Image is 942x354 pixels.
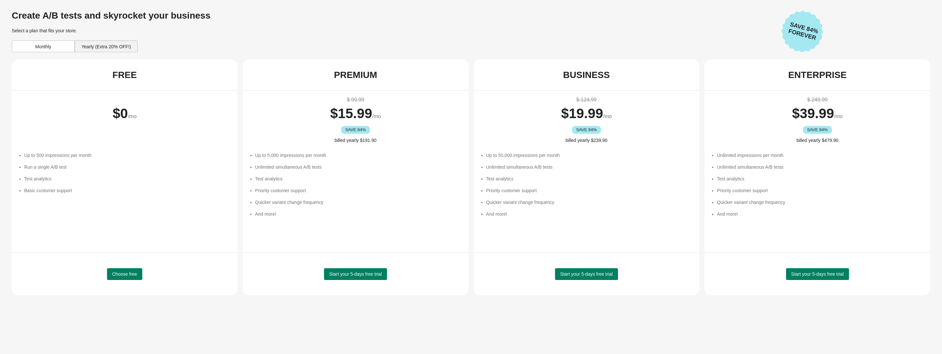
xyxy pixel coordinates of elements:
[486,211,693,217] li: And more!
[717,152,924,159] li: Unlimited impressions per month
[834,114,843,119] span: /mo
[560,271,613,277] span: Start your 5-days free trial
[107,268,142,280] button: Choose free
[330,106,372,121] span: $ 15.99
[249,137,462,144] div: billed yearly $191.90
[486,164,693,170] li: Unlimited simultaneous A/B tests
[249,96,462,104] div: $ 99.99
[480,137,693,144] div: billed yearly $239.90
[113,70,137,80] div: FREE
[12,10,776,21] div: Create A/B tests and skyrocket your business
[75,40,138,52] div: Yearly (Extra 20% OFF!)
[255,187,462,194] li: Priority customer support
[255,211,462,217] li: And more!
[572,126,601,134] div: SAVE 84%
[717,199,924,206] li: Quicker variant change frequency
[334,70,377,80] div: PREMIUM
[255,164,462,170] li: Unlimited simultaneous A/B tests
[711,137,924,144] div: billed yearly $479.90
[803,126,832,134] div: SAVE 84%
[486,176,693,182] li: Test analytics
[112,271,137,277] span: Choose free
[791,271,844,277] span: Start your 5-days free trial
[341,126,370,134] div: SAVE 84%
[783,20,823,43] span: Save 84% Forever
[480,96,693,104] div: $ 124.99
[255,152,462,159] li: Up to 5,000 impressions per month
[561,106,603,121] span: $ 19.99
[24,176,231,182] li: Test analytics
[24,187,231,194] li: Basic customer support
[12,40,75,52] div: Monthly
[12,27,776,34] div: Select a plan that fits your store.
[128,114,137,119] span: /mo
[486,199,693,206] li: Quicker variant change frequency
[372,114,381,119] span: /mo
[324,268,387,280] button: Start your 5-days free trial
[329,271,382,277] span: Start your 5-days free trial
[711,96,924,104] div: $ 249.99
[792,106,834,121] span: $ 39.99
[24,164,231,170] li: Run a single A/B test
[717,164,924,170] li: Unlimited simultaneous A/B tests
[255,199,462,206] li: Quicker variant change frequency
[717,176,924,182] li: Test analytics
[563,70,610,80] div: BUSINESS
[24,152,231,159] li: Up to 500 impressions per month
[603,114,612,119] span: /mo
[717,187,924,194] li: Priority customer support
[255,176,462,182] li: Test analytics
[786,268,849,280] button: Start your 5-days free trial
[486,187,693,194] li: Priority customer support
[781,10,823,53] img: Save 84% Forever
[717,211,924,217] li: And more!
[788,70,847,80] div: ENTERPRISE
[486,152,693,159] li: Up to 50,000 impressions per month
[555,268,618,280] button: Start your 5-days free trial
[113,106,128,121] span: $ 0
